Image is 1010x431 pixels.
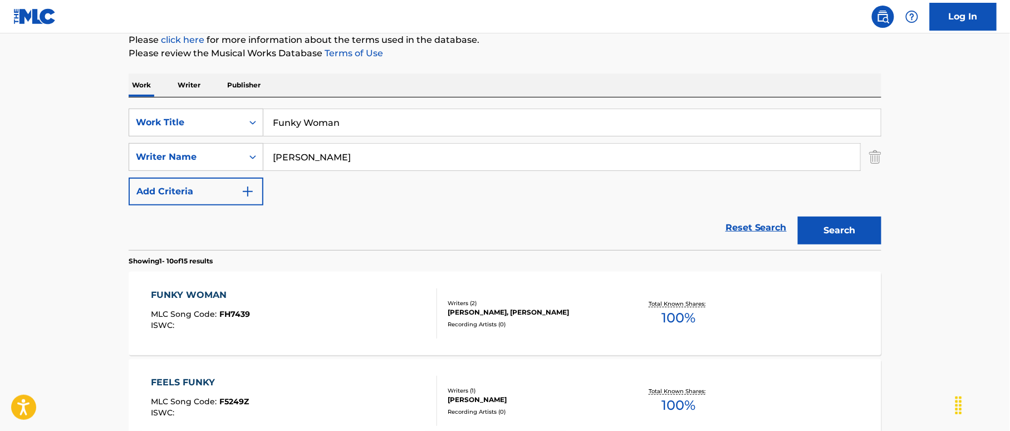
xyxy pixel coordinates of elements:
[241,185,254,198] img: 9d2ae6d4665cec9f34b9.svg
[220,396,249,406] span: F5249Z
[448,408,616,416] div: Recording Artists ( 0 )
[448,299,616,307] div: Writers ( 2 )
[151,376,249,389] div: FEELS FUNKY
[151,320,178,330] span: ISWC :
[161,35,204,45] a: click here
[930,3,997,31] a: Log In
[129,33,881,47] p: Please for more information about the terms used in the database.
[151,288,251,302] div: FUNKY WOMAN
[224,74,264,97] p: Publisher
[129,109,881,250] form: Search Form
[129,256,213,266] p: Showing 1 - 10 of 15 results
[869,143,881,171] img: Delete Criterion
[220,309,251,319] span: FH7439
[151,309,220,319] span: MLC Song Code :
[448,320,616,329] div: Recording Artists ( 0 )
[129,74,154,97] p: Work
[876,10,890,23] img: search
[136,116,236,129] div: Work Title
[720,215,792,240] a: Reset Search
[798,217,881,244] button: Search
[151,396,220,406] span: MLC Song Code :
[174,74,204,97] p: Writer
[448,386,616,395] div: Writers ( 1 )
[661,308,695,328] span: 100 %
[905,10,919,23] img: help
[151,408,178,418] span: ISWC :
[448,307,616,317] div: [PERSON_NAME], [PERSON_NAME]
[950,389,968,422] div: Drag
[13,8,56,25] img: MLC Logo
[129,47,881,60] p: Please review the Musical Works Database
[872,6,894,28] a: Public Search
[901,6,923,28] div: Help
[136,150,236,164] div: Writer Name
[322,48,383,58] a: Terms of Use
[661,395,695,415] span: 100 %
[129,178,263,205] button: Add Criteria
[649,300,708,308] p: Total Known Shares:
[649,387,708,395] p: Total Known Shares:
[129,272,881,355] a: FUNKY WOMANMLC Song Code:FH7439ISWC:Writers (2)[PERSON_NAME], [PERSON_NAME]Recording Artists (0)T...
[448,395,616,405] div: [PERSON_NAME]
[954,378,1010,431] iframe: Chat Widget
